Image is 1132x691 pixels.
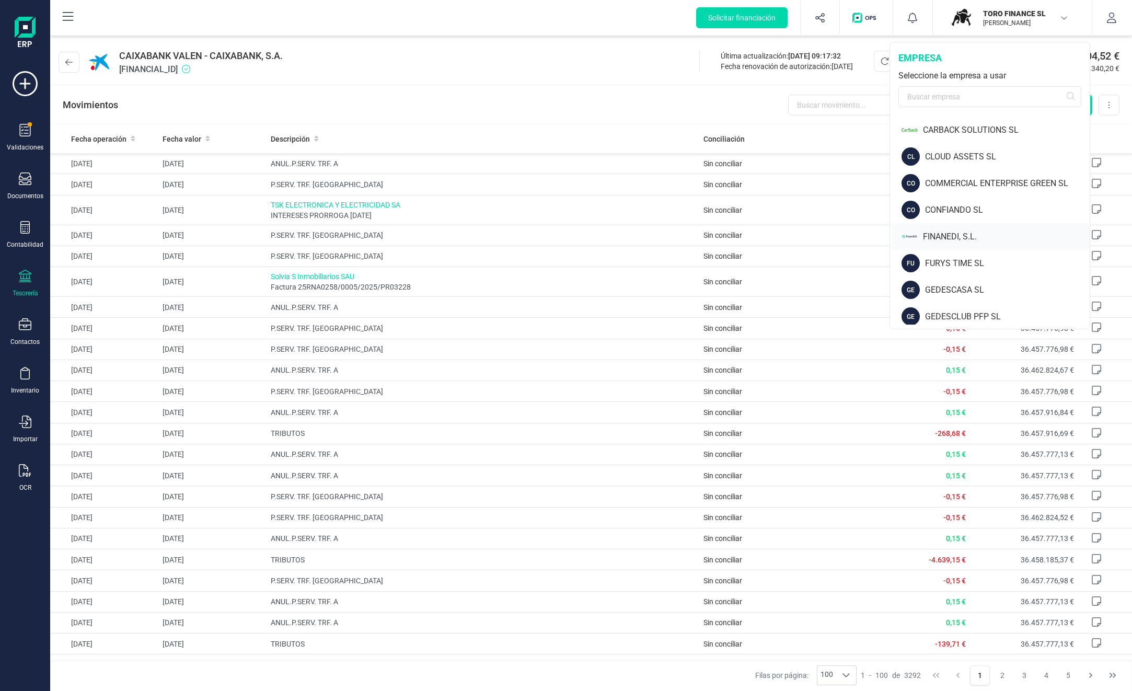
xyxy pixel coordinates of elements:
[703,492,742,501] span: Sin conciliar
[1066,63,1119,74] span: 36.887.340,20 €
[703,180,742,189] span: Sin conciliar
[158,486,267,507] td: [DATE]
[902,201,920,219] div: CO
[271,555,695,565] span: TRIBUTOS
[158,339,267,360] td: [DATE]
[50,195,158,225] td: [DATE]
[902,174,920,192] div: CO
[50,381,158,402] td: [DATE]
[1103,665,1123,685] button: Last Page
[158,549,267,570] td: [DATE]
[158,360,267,381] td: [DATE]
[158,318,267,339] td: [DATE]
[703,134,745,144] span: Conciliación
[271,251,695,261] span: P.SERV. TRF. [GEOGRAPHIC_DATA]
[788,52,841,60] span: [DATE] 09:17:32
[943,387,966,396] span: -0,15 €
[983,19,1067,27] p: [PERSON_NAME]
[703,159,742,168] span: Sin conciliar
[13,289,38,297] div: Tesorería
[946,618,966,627] span: 0,15 €
[50,297,158,318] td: [DATE]
[992,665,1012,685] button: Page 2
[945,1,1079,34] button: TOTORO FINANCE SL[PERSON_NAME]
[158,465,267,486] td: [DATE]
[898,51,1081,65] div: empresa
[703,324,742,332] span: Sin conciliar
[271,365,695,375] span: ANUL.P.SERV. TRF. A
[1014,665,1034,685] button: Page 3
[970,444,1078,465] td: 36.457.777,13 €
[271,512,695,523] span: P.SERV. TRF. [GEOGRAPHIC_DATA]
[158,381,267,402] td: [DATE]
[721,51,853,61] div: Última actualización:
[943,324,966,332] span: -0,15 €
[902,121,918,139] img: CA
[950,6,973,29] img: TO
[925,257,1090,270] div: FURYS TIME SL
[703,577,742,585] span: Sin conciliar
[703,556,742,564] span: Sin conciliar
[946,366,966,374] span: 0,15 €
[271,639,695,649] span: TRIBUTOS
[703,640,742,648] span: Sin conciliar
[50,654,158,684] td: [DATE]
[50,402,158,423] td: [DATE]
[703,345,742,353] span: Sin conciliar
[50,225,158,246] td: [DATE]
[861,670,921,681] div: -
[898,70,1081,82] div: Seleccione la empresa a usar
[970,654,1078,684] td: 36.299.729,42 €
[970,402,1078,423] td: 36.457.916,84 €
[271,271,695,282] span: Solvia S Inmobiliarios SAU
[943,345,966,353] span: -0,15 €
[902,307,920,326] div: GE
[935,640,966,648] span: -139,71 €
[902,227,918,246] img: FI
[708,13,776,23] span: Solicitar financiación
[50,591,158,612] td: [DATE]
[902,254,920,272] div: FU
[158,225,267,246] td: [DATE]
[50,444,158,465] td: [DATE]
[158,654,267,684] td: [DATE]
[50,507,158,528] td: [DATE]
[946,450,966,458] span: 0,15 €
[50,174,158,195] td: [DATE]
[703,231,742,239] span: Sin conciliar
[970,465,1078,486] td: 36.457.777,13 €
[158,402,267,423] td: [DATE]
[158,267,267,297] td: [DATE]
[898,86,1081,107] input: Buscar empresa
[925,177,1090,190] div: COMMERCIAL ENTERPRISE GREEN SL
[50,267,158,297] td: [DATE]
[943,577,966,585] span: -0,15 €
[703,450,742,458] span: Sin conciliar
[271,617,695,628] span: ANUL.P.SERV. TRF. A
[158,174,267,195] td: [DATE]
[703,534,742,543] span: Sin conciliar
[970,591,1078,612] td: 36.457.777,13 €
[852,13,880,23] img: Logo de OPS
[970,612,1078,633] td: 36.457.777,13 €
[926,665,946,685] button: First Page
[50,423,158,444] td: [DATE]
[970,528,1078,549] td: 36.457.777,13 €
[970,339,1078,360] td: 36.457.776,98 €
[788,95,939,116] input: Buscar movimiento...
[271,491,695,502] span: P.SERV. TRF. [GEOGRAPHIC_DATA]
[158,612,267,633] td: [DATE]
[50,465,158,486] td: [DATE]
[970,665,990,685] button: Page 1
[970,486,1078,507] td: 36.457.776,98 €
[983,8,1067,19] p: TORO FINANCE SL
[119,49,283,63] span: CAIXABANK VALEN - CAIXABANK, S.A.
[1058,665,1078,685] button: Page 5
[50,486,158,507] td: [DATE]
[948,665,968,685] button: Previous Page
[970,570,1078,591] td: 36.457.776,98 €
[158,297,267,318] td: [DATE]
[271,407,695,418] span: ANUL.P.SERV. TRF. A
[271,344,695,354] span: P.SERV. TRF. [GEOGRAPHIC_DATA]
[158,634,267,654] td: [DATE]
